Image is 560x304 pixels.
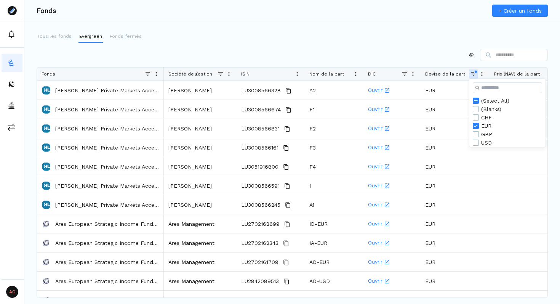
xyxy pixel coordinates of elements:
[368,272,416,290] a: Ouvrir
[421,272,490,290] div: EUR
[368,100,416,118] a: Ouvrir
[42,162,51,171] img: Hamilton Lane Private Markets Access ELTIF
[305,157,363,176] div: F4
[421,157,490,176] div: EUR
[55,239,159,247] a: Ares European Strategic Income Fund (AESIF)
[42,181,51,190] img: Hamilton Lane Private Markets Access ELTIF
[164,138,237,157] div: [PERSON_NAME]
[421,81,490,100] div: EUR
[241,81,281,100] span: LU3008566328
[55,201,159,209] p: [PERSON_NAME] Private Markets Access ELTIF
[305,214,363,233] div: ID-EUR
[55,220,159,228] a: Ares European Strategic Income Fund (AESIF)
[164,195,237,214] div: [PERSON_NAME]
[37,33,72,40] p: Tous les fonds
[55,163,159,170] p: [PERSON_NAME] Private Markets Access ELTIF
[494,71,540,77] span: Prix (NAV) de la part
[305,253,363,271] div: AD-EUR
[368,234,416,252] a: Ouvrir
[8,80,15,88] img: distributors
[284,86,293,95] button: Copy
[55,106,159,113] a: [PERSON_NAME] Private Markets Access ELTIF
[8,102,15,109] img: asset-managers
[78,31,103,43] button: Evergreen
[241,138,278,157] span: LU3008566161
[241,71,250,77] span: ISIN
[282,239,291,248] button: Copy
[421,233,490,252] div: EUR
[55,258,159,266] a: Ares European Strategic Income Fund (AESIF)
[283,201,293,210] button: Copy
[305,138,363,157] div: F3
[421,195,490,214] div: EUR
[241,158,278,176] span: LU3051916800
[164,157,237,176] div: [PERSON_NAME]
[473,82,542,93] input: Search filter values
[164,81,237,100] div: [PERSON_NAME]
[368,215,416,233] a: Ouvrir
[241,119,280,138] span: LU3008566831
[481,123,543,129] div: EUR
[421,214,490,233] div: EUR
[164,253,237,271] div: Ares Management
[79,33,102,40] p: Evergreen
[282,162,291,172] button: Copy
[55,182,159,190] a: [PERSON_NAME] Private Markets Access ELTIF
[241,272,279,291] span: LU2842089513
[241,234,278,253] span: LU2702162343
[368,119,416,137] a: Ouvrir
[305,233,363,252] div: IA-EUR
[305,100,363,119] div: F1
[481,114,543,121] div: CHF
[305,176,363,195] div: I
[42,124,51,133] img: Hamilton Lane Private Markets Access ELTIF
[421,138,490,157] div: EUR
[421,100,490,119] div: EUR
[42,257,51,267] img: Ares European Strategic Income Fund (AESIF)
[42,277,51,286] img: Ares European Strategic Income Fund (AESIF)
[2,118,22,136] a: commissions
[55,87,159,94] a: [PERSON_NAME] Private Markets Access ELTIF
[284,105,293,114] button: Copy
[110,33,142,40] p: Fonds fermés
[42,200,51,209] img: Hamilton Lane Private Markets Access ELTIF
[481,98,543,104] div: (Select All)
[368,71,376,77] span: DIC
[368,177,416,195] a: Ouvrir
[42,143,51,152] img: Hamilton Lane Private Markets Access ELTIF
[368,253,416,271] a: Ouvrir
[42,219,51,228] img: Ares European Strategic Income Fund (AESIF)
[481,106,543,112] div: (Blanks)
[425,71,465,77] span: Devise de la part
[481,131,543,137] div: GBP
[168,71,212,77] span: Société de gestion
[2,54,22,72] button: funds
[55,296,159,304] a: Ares European Strategic Income Fund (AESIF)
[42,71,55,77] span: Fonds
[368,196,416,214] a: Ouvrir
[241,177,280,195] span: LU3008566591
[282,143,291,153] button: Copy
[241,196,280,214] span: LU3008566245
[368,138,416,156] a: Ouvrir
[305,272,363,290] div: AD-USD
[55,277,159,285] a: Ares European Strategic Income Fund (AESIF)
[55,125,159,132] a: [PERSON_NAME] Private Markets Access ELTIF
[6,286,18,298] span: AO
[164,272,237,290] div: Ares Management
[283,182,292,191] button: Copy
[164,176,237,195] div: [PERSON_NAME]
[2,75,22,93] button: distributors
[421,253,490,271] div: EUR
[42,238,51,248] img: Ares European Strategic Income Fund (AESIF)
[164,100,237,119] div: [PERSON_NAME]
[309,71,344,77] span: Nom de la part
